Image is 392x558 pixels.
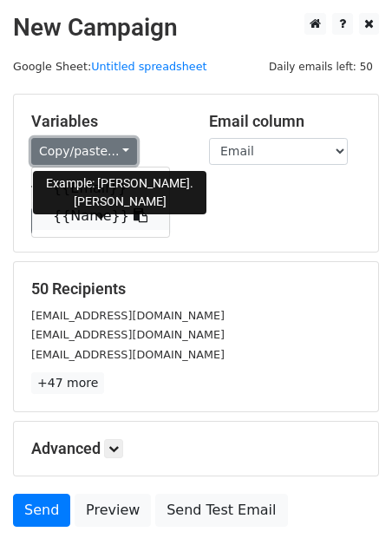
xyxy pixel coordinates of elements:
[91,60,206,73] a: Untitled spreadsheet
[209,112,361,131] h5: Email column
[31,309,225,322] small: [EMAIL_ADDRESS][DOMAIN_NAME]
[13,13,379,43] h2: New Campaign
[263,60,379,73] a: Daily emails left: 50
[32,202,169,230] a: {{Name}}
[31,279,361,299] h5: 50 Recipients
[305,475,392,558] iframe: Chat Widget
[31,328,225,341] small: [EMAIL_ADDRESS][DOMAIN_NAME]
[31,348,225,361] small: [EMAIL_ADDRESS][DOMAIN_NAME]
[155,494,287,527] a: Send Test Email
[13,60,207,73] small: Google Sheet:
[13,494,70,527] a: Send
[263,57,379,76] span: Daily emails left: 50
[31,372,104,394] a: +47 more
[31,112,183,131] h5: Variables
[33,171,206,214] div: Example: [PERSON_NAME].[PERSON_NAME]
[32,174,169,202] a: {{Email}}
[31,439,361,458] h5: Advanced
[75,494,151,527] a: Preview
